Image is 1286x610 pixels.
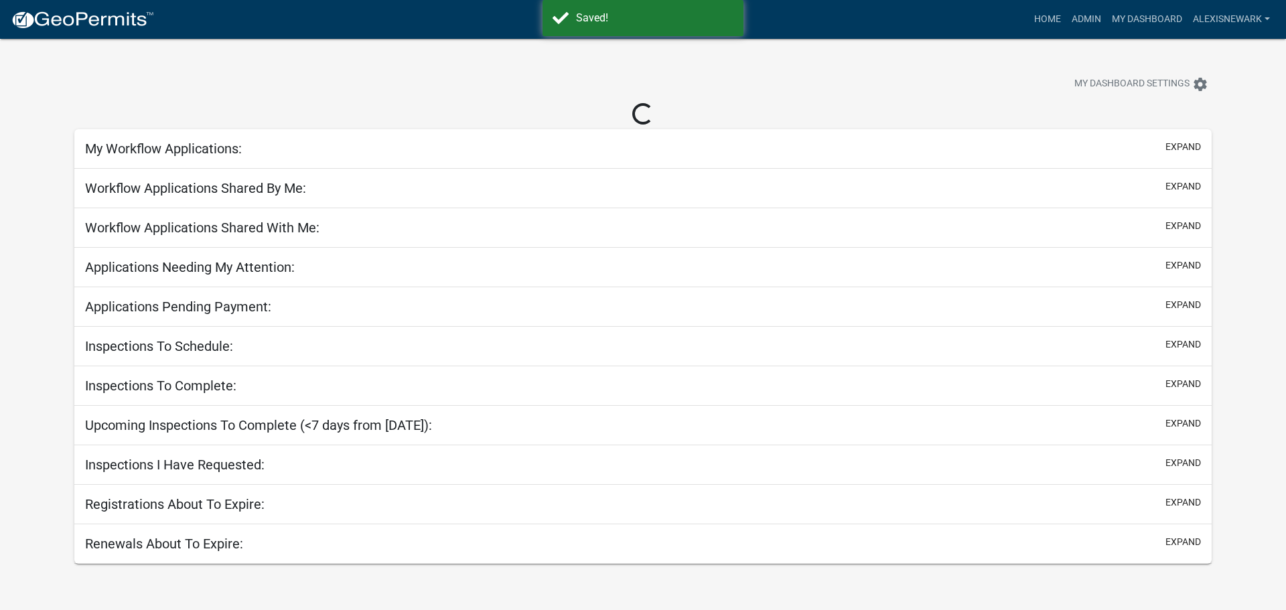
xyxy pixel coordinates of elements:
[85,299,271,315] h5: Applications Pending Payment:
[85,338,233,354] h5: Inspections To Schedule:
[1029,7,1066,32] a: Home
[1165,495,1201,510] button: expand
[1165,140,1201,154] button: expand
[1165,456,1201,470] button: expand
[1165,416,1201,431] button: expand
[85,496,265,512] h5: Registrations About To Expire:
[85,536,243,552] h5: Renewals About To Expire:
[576,10,733,26] div: Saved!
[1074,76,1190,92] span: My Dashboard Settings
[1106,7,1188,32] a: My Dashboard
[1192,76,1208,92] i: settings
[1188,7,1275,32] a: alexisnewark
[1165,219,1201,233] button: expand
[85,180,306,196] h5: Workflow Applications Shared By Me:
[1165,298,1201,312] button: expand
[85,220,319,236] h5: Workflow Applications Shared With Me:
[1165,377,1201,391] button: expand
[1165,535,1201,549] button: expand
[85,259,295,275] h5: Applications Needing My Attention:
[1165,258,1201,273] button: expand
[1165,337,1201,352] button: expand
[85,141,242,157] h5: My Workflow Applications:
[1165,179,1201,194] button: expand
[1064,71,1219,97] button: My Dashboard Settingssettings
[85,457,265,473] h5: Inspections I Have Requested:
[85,378,236,394] h5: Inspections To Complete:
[85,417,432,433] h5: Upcoming Inspections To Complete (<7 days from [DATE]):
[1066,7,1106,32] a: Admin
